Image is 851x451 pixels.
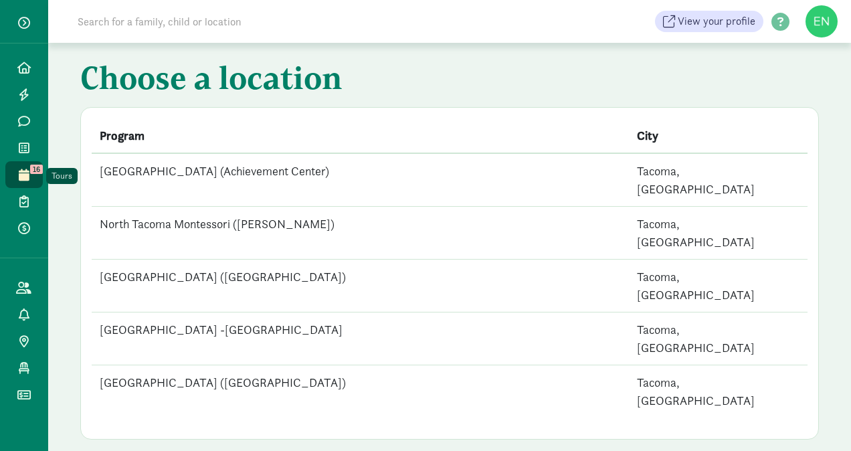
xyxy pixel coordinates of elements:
th: Program [92,118,629,153]
input: Search for a family, child or location [70,8,445,35]
td: [GEOGRAPHIC_DATA] -[GEOGRAPHIC_DATA] [92,312,629,365]
span: View your profile [678,13,755,29]
div: Tours [52,169,72,183]
a: 16 [5,161,43,188]
span: 16 [30,165,43,174]
td: Tacoma, [GEOGRAPHIC_DATA] [629,365,808,418]
td: North Tacoma Montessori ([PERSON_NAME]) [92,207,629,260]
td: [GEOGRAPHIC_DATA] ([GEOGRAPHIC_DATA]) [92,365,629,418]
iframe: Chat Widget [784,387,851,451]
h1: Choose a location [80,59,819,102]
th: City [629,118,808,153]
td: [GEOGRAPHIC_DATA] (Achievement Center) [92,153,629,207]
a: View your profile [655,11,763,32]
td: [GEOGRAPHIC_DATA] ([GEOGRAPHIC_DATA]) [92,260,629,312]
td: Tacoma, [GEOGRAPHIC_DATA] [629,153,808,207]
td: Tacoma, [GEOGRAPHIC_DATA] [629,312,808,365]
td: Tacoma, [GEOGRAPHIC_DATA] [629,260,808,312]
td: Tacoma, [GEOGRAPHIC_DATA] [629,207,808,260]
